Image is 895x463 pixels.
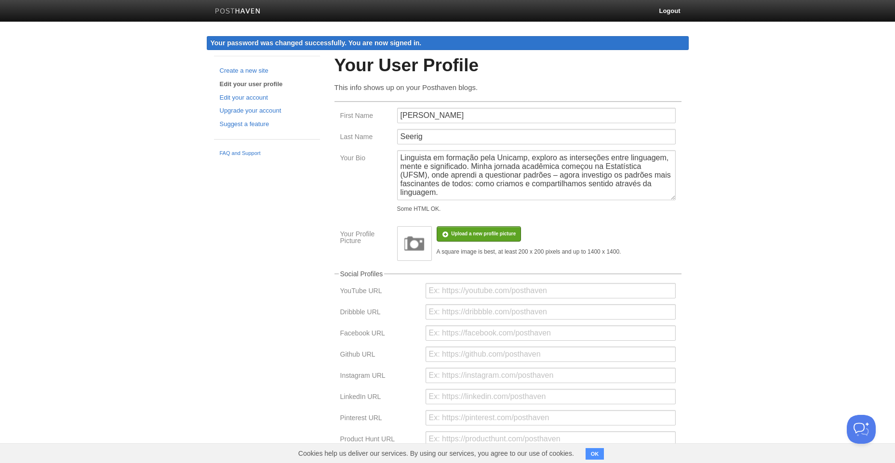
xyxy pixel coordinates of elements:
[340,154,391,164] label: Your Bio
[340,309,420,318] label: Dribbble URL
[426,325,676,341] input: Ex: https://facebook.com/posthaven
[847,415,876,444] iframe: Help Scout Beacon - Open
[426,410,676,425] input: Ex: https://pinterest.com/posthaven
[426,368,676,383] input: Ex: https://instagram.com/posthaven
[215,8,261,15] img: Posthaven-bar
[586,448,604,460] button: OK
[340,330,420,339] label: Facebook URL
[340,112,391,121] label: First Name
[220,106,314,116] a: Upgrade your account
[340,287,420,296] label: YouTube URL
[340,133,391,142] label: Last Name
[340,436,420,445] label: Product Hunt URL
[437,249,621,255] div: A square image is best, at least 200 x 200 pixels and up to 1400 x 1400.
[340,393,420,402] label: LinkedIn URL
[220,149,314,158] a: FAQ and Support
[220,79,314,90] a: Edit your user profile
[400,229,429,258] img: image.png
[426,347,676,362] input: Ex: https://github.com/posthaven
[397,206,676,212] div: Some HTML OK.
[340,351,420,360] label: Github URL
[339,270,385,277] legend: Social Profiles
[220,119,314,129] a: Suggest a feature
[340,414,420,424] label: Pinterest URL
[426,389,676,404] input: Ex: https://linkedin.com/posthaven
[340,372,420,381] label: Instagram URL
[340,231,391,246] label: Your Profile Picture
[220,66,314,76] a: Create a new site
[220,93,314,103] a: Edit your account
[334,56,681,76] h2: Your User Profile
[426,431,676,447] input: Ex: https://producthunt.com/posthaven
[426,304,676,320] input: Ex: https://dribbble.com/posthaven
[426,283,676,298] input: Ex: https://youtube.com/posthaven
[289,444,584,463] span: Cookies help us deliver our services. By using our services, you agree to our use of cookies.
[334,82,681,92] p: This info shows up on your Posthaven blogs.
[451,231,516,236] span: Upload a new profile picture
[207,36,689,50] div: Your password was changed successfully. You are now signed in.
